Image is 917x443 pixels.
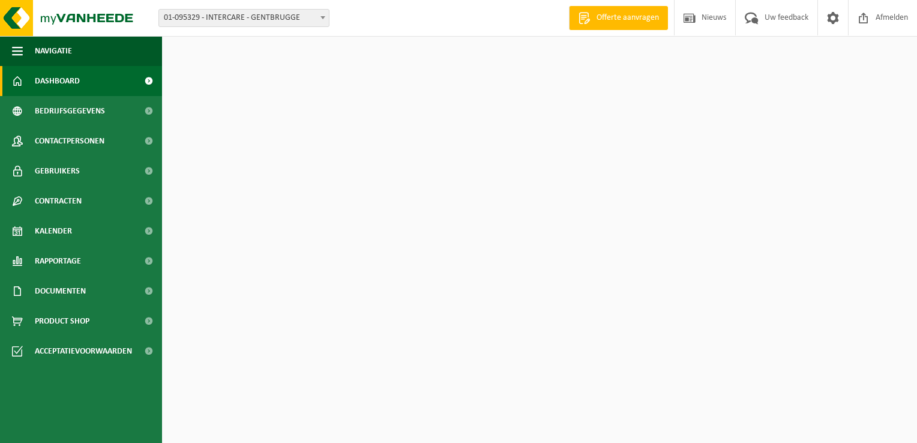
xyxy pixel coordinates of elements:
span: Kalender [35,216,72,246]
span: 01-095329 - INTERCARE - GENTBRUGGE [159,10,329,26]
span: Product Shop [35,306,89,336]
span: Acceptatievoorwaarden [35,336,132,366]
span: Contracten [35,186,82,216]
span: Dashboard [35,66,80,96]
span: Gebruikers [35,156,80,186]
span: Offerte aanvragen [594,12,662,24]
span: 01-095329 - INTERCARE - GENTBRUGGE [158,9,329,27]
a: Offerte aanvragen [569,6,668,30]
span: Rapportage [35,246,81,276]
span: Navigatie [35,36,72,66]
span: Contactpersonen [35,126,104,156]
span: Bedrijfsgegevens [35,96,105,126]
span: Documenten [35,276,86,306]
